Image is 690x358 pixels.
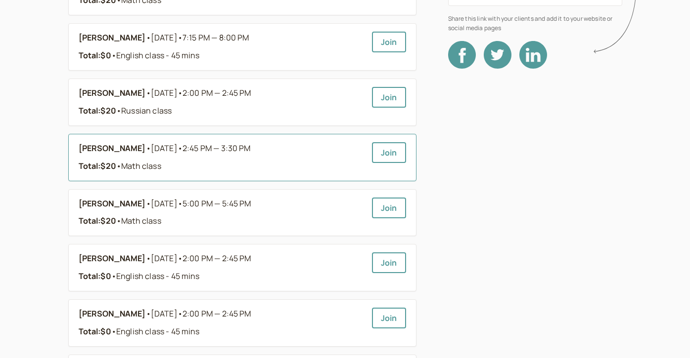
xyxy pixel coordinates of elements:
[111,271,116,281] span: •
[178,198,183,209] span: •
[372,142,406,163] a: Join
[146,198,151,210] span: •
[111,326,116,337] span: •
[183,253,251,264] span: 2:00 PM — 2:45 PM
[372,308,406,328] a: Join
[183,308,251,319] span: 2:00 PM — 2:45 PM
[111,50,200,61] span: English class - 45 mins
[372,87,406,108] a: Join
[146,87,151,100] span: •
[79,252,146,265] b: [PERSON_NAME]
[178,87,183,98] span: •
[178,308,183,319] span: •
[372,32,406,52] a: Join
[116,215,121,226] span: •
[111,50,116,61] span: •
[116,160,161,171] span: Math class
[151,308,251,320] span: [DATE]
[178,143,183,154] span: •
[178,32,183,43] span: •
[116,105,172,116] span: Russian class
[79,160,116,171] strong: Total: $20
[79,252,364,283] a: [PERSON_NAME]•[DATE]•2:00 PM — 2:45 PMTotal:$0•English class - 45 mins
[151,87,251,100] span: [DATE]
[79,50,111,61] strong: Total: $0
[183,32,249,43] span: 7:15 PM — 8:00 PM
[79,308,146,320] b: [PERSON_NAME]
[79,87,364,118] a: [PERSON_NAME]•[DATE]•2:00 PM — 2:45 PMTotal:$20•Russian class
[448,14,622,33] span: Share this link with your clients and add it to your website or social media pages
[79,142,364,173] a: [PERSON_NAME]•[DATE]•2:45 PM — 3:30 PMTotal:$20•Math class
[116,105,121,116] span: •
[79,215,116,226] strong: Total: $20
[111,271,200,281] span: English class - 45 mins
[79,105,116,116] strong: Total: $20
[146,308,151,320] span: •
[151,32,249,44] span: [DATE]
[372,198,406,218] a: Join
[111,326,200,337] span: English class - 45 mins
[79,87,146,100] b: [PERSON_NAME]
[146,32,151,44] span: •
[146,252,151,265] span: •
[178,253,183,264] span: •
[79,32,146,44] b: [PERSON_NAME]
[79,271,111,281] strong: Total: $0
[79,142,146,155] b: [PERSON_NAME]
[183,87,251,98] span: 2:00 PM — 2:45 PM
[79,198,146,210] b: [PERSON_NAME]
[372,252,406,273] a: Join
[79,32,364,62] a: [PERSON_NAME]•[DATE]•7:15 PM — 8:00 PMTotal:$0•English class - 45 mins
[116,215,161,226] span: Math class
[183,143,251,154] span: 2:45 PM — 3:30 PM
[641,311,690,358] iframe: Chat Widget
[116,160,121,171] span: •
[151,142,251,155] span: [DATE]
[79,198,364,228] a: [PERSON_NAME]•[DATE]•5:00 PM — 5:45 PMTotal:$20•Math class
[146,142,151,155] span: •
[151,252,251,265] span: [DATE]
[79,326,111,337] strong: Total: $0
[79,308,364,338] a: [PERSON_NAME]•[DATE]•2:00 PM — 2:45 PMTotal:$0•English class - 45 mins
[183,198,251,209] span: 5:00 PM — 5:45 PM
[151,198,251,210] span: [DATE]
